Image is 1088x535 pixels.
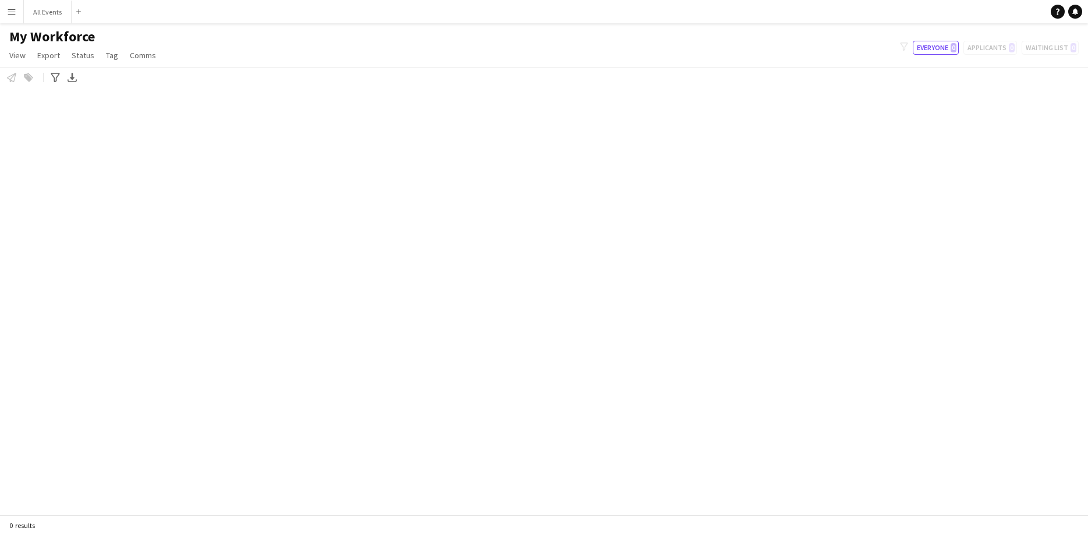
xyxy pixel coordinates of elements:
[67,48,99,63] a: Status
[9,28,95,45] span: My Workforce
[48,70,62,84] app-action-btn: Advanced filters
[72,50,94,61] span: Status
[37,50,60,61] span: Export
[913,41,959,55] button: Everyone0
[951,43,956,52] span: 0
[5,48,30,63] a: View
[101,48,123,63] a: Tag
[9,50,26,61] span: View
[106,50,118,61] span: Tag
[125,48,161,63] a: Comms
[33,48,65,63] a: Export
[24,1,72,23] button: All Events
[130,50,156,61] span: Comms
[65,70,79,84] app-action-btn: Export XLSX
